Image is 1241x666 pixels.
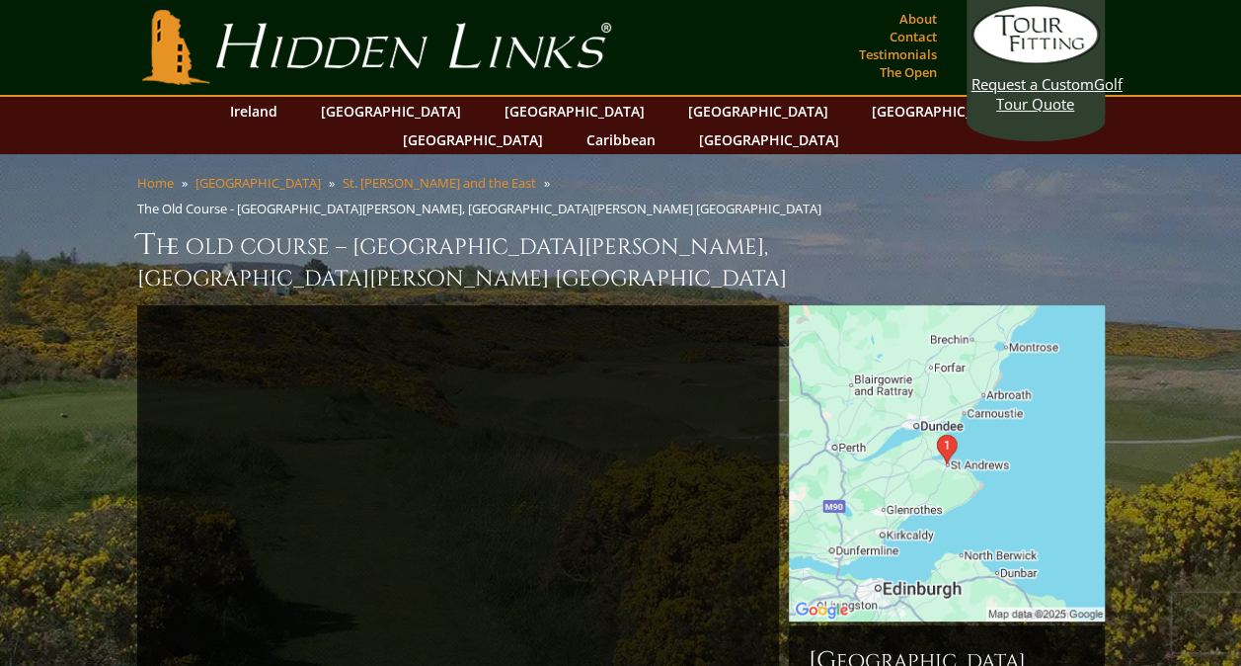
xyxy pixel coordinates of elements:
[862,97,1022,125] a: [GEOGRAPHIC_DATA]
[689,125,849,154] a: [GEOGRAPHIC_DATA]
[577,125,665,154] a: Caribbean
[137,225,1105,293] h1: The Old Course – [GEOGRAPHIC_DATA][PERSON_NAME], [GEOGRAPHIC_DATA][PERSON_NAME] [GEOGRAPHIC_DATA]
[854,41,942,68] a: Testimonials
[894,5,942,33] a: About
[137,200,829,217] li: The Old Course - [GEOGRAPHIC_DATA][PERSON_NAME], [GEOGRAPHIC_DATA][PERSON_NAME] [GEOGRAPHIC_DATA]
[885,23,942,50] a: Contact
[343,174,536,192] a: St. [PERSON_NAME] and the East
[789,305,1105,622] img: Google Map of St Andrews Links, St Andrews, United Kingdom
[393,125,553,154] a: [GEOGRAPHIC_DATA]
[875,58,942,86] a: The Open
[220,97,287,125] a: Ireland
[195,174,321,192] a: [GEOGRAPHIC_DATA]
[495,97,655,125] a: [GEOGRAPHIC_DATA]
[678,97,838,125] a: [GEOGRAPHIC_DATA]
[971,74,1094,94] span: Request a Custom
[971,5,1100,114] a: Request a CustomGolf Tour Quote
[311,97,471,125] a: [GEOGRAPHIC_DATA]
[137,174,174,192] a: Home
